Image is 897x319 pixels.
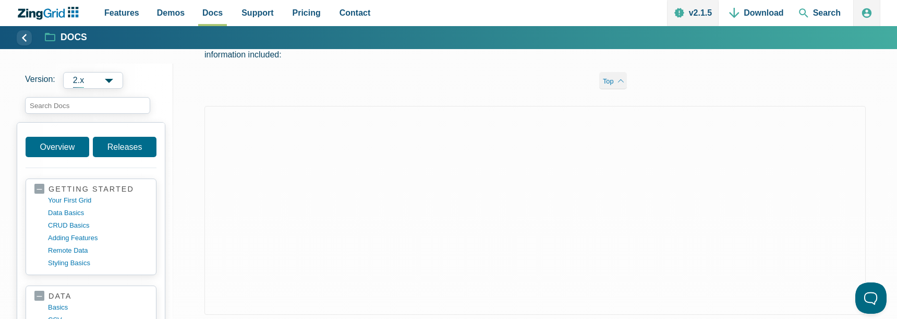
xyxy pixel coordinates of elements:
[48,194,148,207] a: your first grid
[48,232,148,244] a: adding features
[104,6,139,20] span: Features
[17,7,84,20] a: ZingChart Logo. Click to return to the homepage
[25,97,150,114] input: search input
[157,6,185,20] span: Demos
[241,6,273,20] span: Support
[60,33,87,42] strong: Docs
[25,72,55,89] span: Version:
[340,6,371,20] span: Contact
[48,219,148,232] a: CRUD basics
[34,291,148,301] a: data
[48,301,148,314] a: basics
[202,6,223,20] span: Docs
[34,184,148,194] a: getting started
[48,244,148,257] a: remote data
[48,207,148,219] a: data basics
[48,257,148,269] a: styling basics
[45,31,87,44] a: Docs
[25,72,165,89] label: Versions
[293,6,321,20] span: Pricing
[204,106,866,315] iframe: Demo loaded in iFrame
[26,137,89,157] a: Overview
[93,137,156,157] a: Releases
[855,282,887,314] iframe: Help Scout Beacon - Open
